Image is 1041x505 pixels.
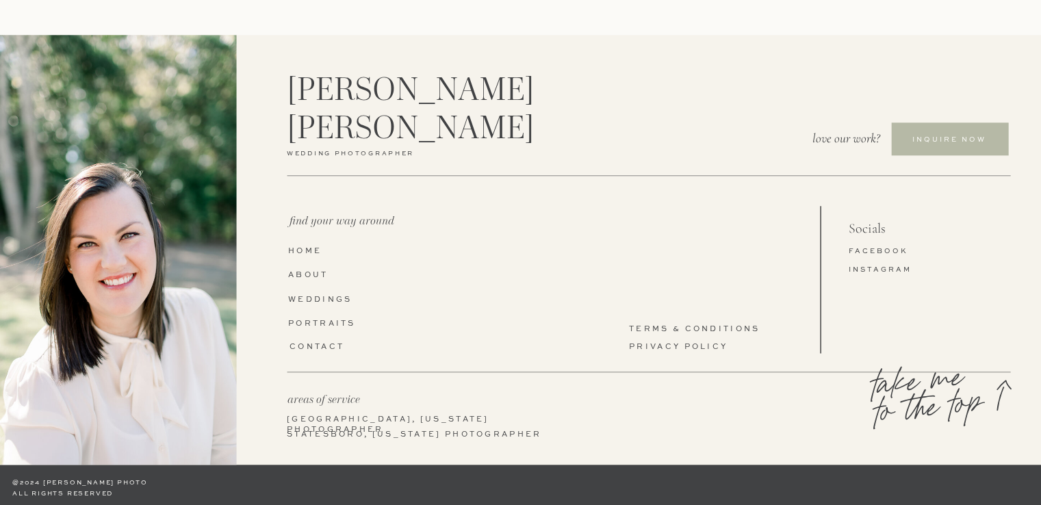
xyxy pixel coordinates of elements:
[288,319,374,330] a: Portraits
[849,246,926,257] a: FACEBOOK
[290,342,364,353] a: Contact
[287,70,522,150] p: [PERSON_NAME] [PERSON_NAME]
[290,213,429,224] p: FIND YOUR WAY Around
[747,129,880,152] p: love our work?
[288,295,363,306] a: WEddings
[288,270,339,281] a: About
[890,135,1008,158] a: Inquire NOw
[287,415,524,426] a: [GEOGRAPHIC_DATA], [US_STATE] Photographer
[12,478,501,492] p: @2024 [PERSON_NAME] Photo All Rights Reserved
[875,389,1034,471] a: to the top
[873,361,1031,443] a: take me
[629,342,765,353] a: Privacy Policy
[849,218,966,239] p: Socials
[849,265,933,276] a: INSTAGRAM
[287,150,496,159] h2: wedding photographer
[255,391,391,402] nav: areas of service
[287,430,549,441] a: Statesboro, [US_STATE] Photographer
[629,324,765,335] a: Terms & Conditions
[288,246,361,257] a: Home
